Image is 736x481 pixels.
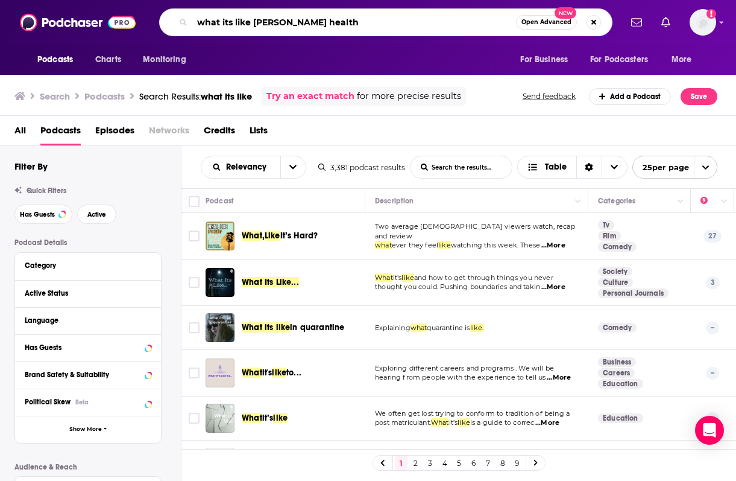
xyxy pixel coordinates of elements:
[663,48,707,71] button: open menu
[598,278,633,287] a: Culture
[519,91,579,101] button: Send feedback
[706,412,719,424] p: --
[272,368,286,378] span: like
[95,121,134,145] a: Episodes
[139,91,252,102] div: Search Results:
[449,418,458,427] span: it’s
[69,426,102,433] span: Show More
[77,205,116,224] button: Active
[535,418,559,428] span: ...More
[262,368,272,378] span: it's
[189,413,200,424] span: Toggle select row
[521,19,571,25] span: Open Advanced
[87,48,128,71] a: Charts
[598,357,636,367] a: Business
[547,373,571,383] span: ...More
[410,456,422,470] a: 2
[15,416,161,443] button: Show More
[189,277,200,288] span: Toggle select row
[318,163,405,172] div: 3,381 podcast results
[431,418,449,427] span: What
[706,367,719,379] p: --
[206,221,234,250] a: What, Like It’s Hard?
[673,194,688,209] button: Column Actions
[598,220,614,230] a: Tv
[84,91,125,102] h3: Podcasts
[242,413,262,423] span: What
[280,231,318,241] span: It’s Hard?
[143,51,186,68] span: Monitoring
[286,368,301,378] span: to...
[242,230,318,242] a: What,LikeIt’s Hard?
[541,241,565,250] span: ...More
[582,48,665,71] button: open menu
[497,456,509,470] a: 8
[576,156,602,178] div: Sort Direction
[470,323,484,332] span: like.
[410,323,427,332] span: what
[25,340,151,355] button: Has Guests
[672,51,692,68] span: More
[29,48,89,71] button: open menu
[516,15,577,30] button: Open AdvancedNew
[438,241,451,249] span: like
[439,456,451,470] a: 4
[598,323,637,333] a: Comedy
[632,156,717,179] button: open menu
[468,456,480,470] a: 6
[375,323,410,332] span: Explaining
[633,158,689,177] span: 25 per page
[25,258,151,273] button: Category
[250,121,268,145] span: Lists
[25,289,143,298] div: Active Status
[204,121,235,145] span: Credits
[424,456,436,470] a: 3
[242,322,344,334] a: What its likein quarantine
[375,241,392,249] span: what
[25,343,141,352] div: Has Guests
[375,273,393,282] span: What
[589,88,672,105] a: Add a Podcast
[40,91,70,102] h3: Search
[375,373,546,381] span: hearing from people with the experience to tell us
[375,282,540,291] span: thought you could. Pushing boundaries and takin
[375,222,575,240] span: Two average [DEMOGRAPHIC_DATA] viewers watch, recap and review
[25,313,151,328] button: Language
[265,231,280,241] span: Like
[14,121,26,145] a: All
[25,316,143,325] div: Language
[14,205,72,224] button: Has Guests
[95,51,121,68] span: Charts
[242,412,288,424] a: Whatit’slike
[656,12,675,33] a: Show notifications dropdown
[25,261,143,270] div: Category
[149,121,189,145] span: Networks
[695,416,724,445] div: Open Intercom Messenger
[206,448,234,477] img: What its like to be a parent
[517,156,627,179] button: Choose View
[226,163,271,171] span: Relevancy
[706,322,719,334] p: --
[375,194,414,208] div: Description
[598,242,637,252] a: Comedy
[571,194,585,209] button: Column Actions
[357,89,461,103] span: for more precise results
[25,394,151,409] button: Political SkewBeta
[598,231,621,241] a: Film
[598,267,632,276] a: Society
[690,9,716,36] img: User Profile
[545,163,567,171] span: Table
[242,277,299,287] span: What Its Like...
[75,398,89,406] div: Beta
[20,11,136,34] a: Podchaser - Follow, Share and Rate Podcasts
[206,268,234,297] img: What Its Like...
[40,121,81,145] span: Podcasts
[470,418,534,427] span: is a guide to correc
[14,463,162,471] p: Audience & Reach
[201,91,252,102] span: what its like
[25,398,71,406] span: Political Skew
